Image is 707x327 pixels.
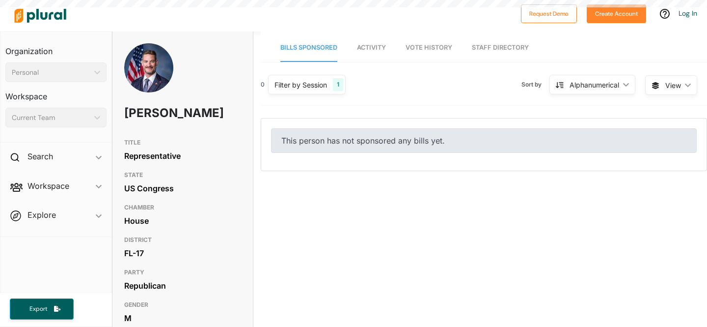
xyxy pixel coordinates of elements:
[27,151,53,162] h2: Search
[587,4,646,23] button: Create Account
[124,311,241,326] div: M
[124,43,173,103] img: Headshot of Greg Steube
[271,128,697,153] div: This person has not sponsored any bills yet.
[280,44,337,51] span: Bills Sponsored
[406,34,452,62] a: Vote History
[261,80,265,89] div: 0
[23,305,54,313] span: Export
[406,44,452,51] span: Vote History
[570,80,619,90] div: Alphanumerical
[333,78,343,91] div: 1
[124,98,194,128] h1: [PERSON_NAME]
[124,213,241,228] div: House
[5,37,107,59] h3: Organization
[665,80,681,90] span: View
[274,80,327,90] div: Filter by Session
[124,267,241,278] h3: PARTY
[124,169,241,181] h3: STATE
[357,34,386,62] a: Activity
[124,299,241,311] h3: GENDER
[124,202,241,213] h3: CHAMBER
[357,44,386,51] span: Activity
[5,82,107,104] h3: Workspace
[10,298,74,320] button: Export
[587,8,646,18] a: Create Account
[124,246,241,261] div: FL-17
[124,137,241,149] h3: TITLE
[280,34,337,62] a: Bills Sponsored
[472,34,529,62] a: Staff Directory
[124,149,241,163] div: Representative
[124,234,241,246] h3: DISTRICT
[12,113,90,123] div: Current Team
[12,67,90,78] div: Personal
[521,8,577,18] a: Request Demo
[679,9,697,18] a: Log In
[124,181,241,196] div: US Congress
[521,80,549,89] span: Sort by
[521,4,577,23] button: Request Demo
[124,278,241,293] div: Republican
